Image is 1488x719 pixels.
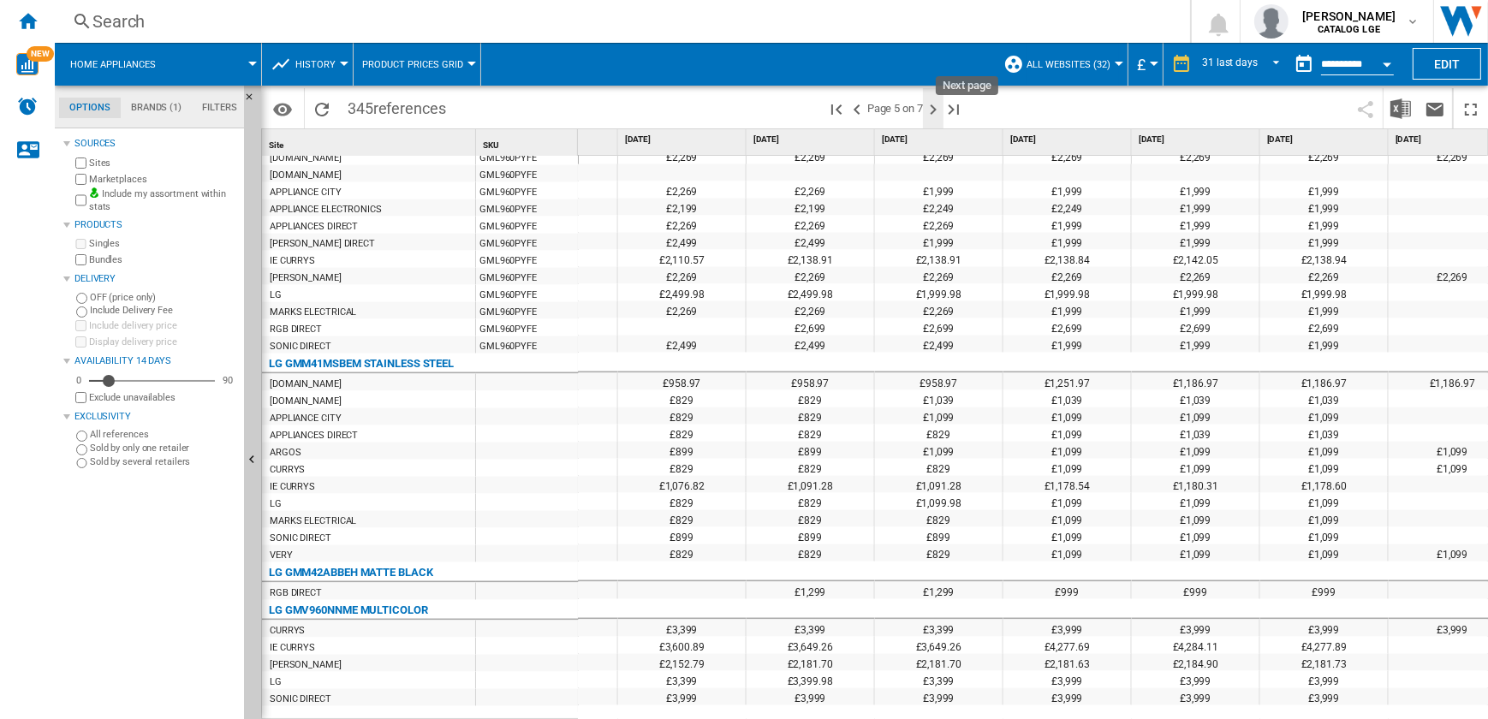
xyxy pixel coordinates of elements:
div: £1,099 [1003,493,1131,510]
div: Home appliances [63,43,253,86]
div: £2,269 [747,267,874,284]
div: £1,099 [1260,493,1388,510]
label: All references [90,428,237,441]
div: £1,039 [1132,390,1259,407]
div: £1,999.98 [875,284,1003,301]
div: £829 [618,390,746,407]
div: APPLIANCES DIRECT [270,218,358,235]
div: £2,499 [875,336,1003,353]
div: [DATE] [1007,129,1131,151]
div: £2,699 [1260,318,1388,336]
div: LG [270,496,282,513]
label: Exclude unavailables [89,391,237,404]
div: £1,999 [1132,336,1259,353]
div: £3,999 [1132,620,1259,637]
label: Include my assortment within stats [89,187,237,214]
div: £1,999 [1132,301,1259,318]
label: Marketplaces [89,173,237,186]
div: £1,099 [875,407,1003,425]
button: >Previous page [847,88,867,128]
div: £2,499.98 [747,284,874,301]
span: Home appliances [70,59,156,70]
div: £1,099 [1132,544,1259,562]
div: 31 last days [1202,56,1258,68]
div: £958.97 [875,373,1003,390]
div: Sources [74,137,237,151]
input: Display delivery price [75,336,86,348]
div: £829 [618,407,746,425]
button: Send this report by email [1418,88,1452,128]
div: £1,999 [1003,233,1131,250]
div: £2,699 [747,318,874,336]
div: £1,099 [1260,442,1388,459]
div: £4,277.69 [1003,637,1131,654]
div: 0 [72,374,86,387]
span: Page 5 on 7 [867,88,923,128]
div: £2,269 [618,147,746,164]
span: £ [1137,56,1146,74]
div: £1,999 [1003,336,1131,353]
div: [DOMAIN_NAME] [270,376,342,393]
div: LG GMM42ABBEH MATTE BLACK [269,562,433,583]
img: profile.jpg [1254,4,1289,39]
div: £829 [875,425,1003,442]
md-menu: Currency [1128,43,1164,86]
div: £1,039 [875,390,1003,407]
div: £829 [618,425,746,442]
div: £1,999.98 [1132,284,1259,301]
div: [DOMAIN_NAME] [270,150,342,167]
div: £1,099 [1003,527,1131,544]
div: £1,999 [1132,233,1259,250]
input: Sold by only one retailer [76,444,87,455]
div: GML960PYFE [476,336,578,354]
div: MARKS ELECTRICAL [270,513,356,530]
div: [PERSON_NAME] [270,270,342,287]
div: £1,180.31 [1132,476,1259,493]
div: £2,249 [1003,199,1131,216]
div: £829 [747,407,874,425]
div: £2,269 [747,147,874,164]
img: wise-card.svg [16,53,39,75]
button: Hide [244,86,265,116]
button: Share this bookmark with others [1348,88,1383,128]
div: £1,999 [1132,199,1259,216]
div: £1,999 [1003,301,1131,318]
div: £1,039 [1132,425,1259,442]
div: GML960PYFE [476,148,578,165]
div: £999 [1003,582,1131,599]
button: Edit [1413,48,1481,80]
div: £2,249 [875,199,1003,216]
img: mysite-bg-18x18.png [89,187,99,198]
button: Maximize [1454,88,1488,128]
div: £2,269 [1260,147,1388,164]
div: Product prices grid [362,43,472,86]
span: [DATE] [625,134,742,146]
div: £2,699 [875,318,1003,336]
div: £1,099 [1132,442,1259,459]
div: Site Sort None [265,129,475,156]
div: £1,999 [1260,301,1388,318]
div: £1,999 [1132,216,1259,233]
div: £3,649.26 [747,637,874,654]
div: VERY [270,547,293,564]
input: Singles [75,239,86,250]
label: Display delivery price [89,336,237,348]
div: £829 [875,510,1003,527]
div: £4,284.11 [1132,637,1259,654]
div: £2,269 [618,181,746,199]
div: £1,999 [1260,336,1388,353]
div: £1,186.97 [1132,373,1259,390]
div: £2,269 [875,267,1003,284]
div: £1,999 [1132,181,1259,199]
div: £999 [1260,582,1388,599]
div: £2,269 [1260,267,1388,284]
div: SKU Sort None [479,129,578,156]
div: £1,999 [1003,216,1131,233]
div: [DATE] [622,129,746,151]
div: £2,269 [618,301,746,318]
md-slider: Availability [89,372,215,389]
button: Reload [305,88,339,128]
label: Singles [89,237,237,250]
div: [PERSON_NAME] DIRECT [270,235,375,253]
button: £ [1137,43,1154,86]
